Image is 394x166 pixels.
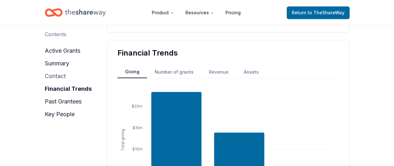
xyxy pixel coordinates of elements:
a: Pricing [220,6,246,19]
tspan: Total giving [120,129,125,150]
tspan: $20m [131,104,142,109]
span: to TheShareWay [308,10,344,15]
span: Return [292,9,344,17]
tspan: $15m [132,125,142,130]
button: contact [45,71,66,81]
button: past grantees [45,96,82,107]
tspan: $10m [132,147,142,151]
button: Giving [117,66,147,78]
a: Returnto TheShareWay [287,6,350,19]
div: Contents [45,30,66,38]
button: key people [45,109,75,119]
div: Financial Trends [117,48,339,58]
button: summary [45,58,69,69]
button: Assets [236,66,266,78]
button: Number of grants [147,66,201,78]
button: financial trends [45,84,92,94]
button: Revenue [201,66,236,78]
button: Product [147,6,179,19]
nav: Main [147,5,246,20]
button: active grants [45,46,80,56]
a: Home [45,5,106,20]
button: Resources [180,6,219,19]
